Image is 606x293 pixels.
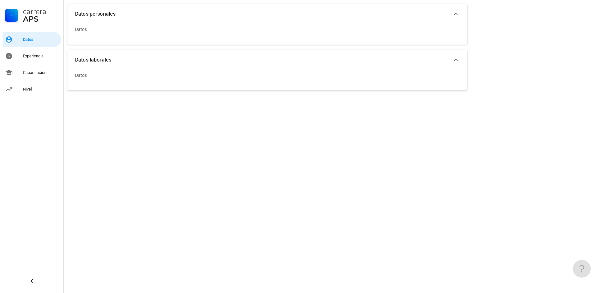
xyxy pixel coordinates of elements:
button: Datos laborales [67,50,467,70]
div: APS [23,15,59,23]
div: Datos [23,37,59,42]
div: Experiencia [23,54,59,59]
a: Nivel [3,82,61,97]
span: Datos personales [75,10,452,18]
button: Datos personales [67,4,467,24]
a: Datos [3,32,61,47]
div: Capacitación [23,70,59,75]
span: Datos laborales [75,55,452,64]
a: Experiencia [3,48,61,64]
a: Capacitación [3,65,61,80]
div: Carrera [23,8,59,15]
div: Datos [75,68,87,83]
div: Nivel [23,87,59,92]
div: Datos [75,22,87,37]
